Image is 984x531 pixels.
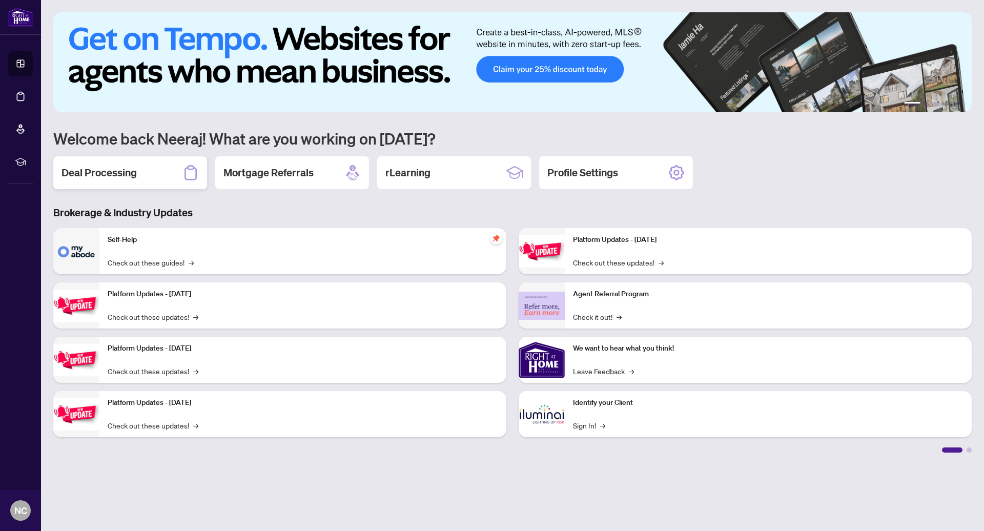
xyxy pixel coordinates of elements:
[53,12,972,112] img: Slide 0
[573,343,963,354] p: We want to hear what you think!
[547,166,618,180] h2: Profile Settings
[519,235,565,268] img: Platform Updates - June 23, 2025
[949,102,953,106] button: 5
[957,102,961,106] button: 6
[108,365,198,377] a: Check out these updates!→
[193,420,198,431] span: →
[53,206,972,220] h3: Brokerage & Industry Updates
[519,391,565,437] img: Identify your Client
[925,102,929,106] button: 2
[53,290,99,322] img: Platform Updates - September 16, 2025
[659,257,664,268] span: →
[53,398,99,431] img: Platform Updates - July 8, 2025
[193,365,198,377] span: →
[573,234,963,246] p: Platform Updates - [DATE]
[193,311,198,322] span: →
[53,344,99,376] img: Platform Updates - July 21, 2025
[629,365,634,377] span: →
[519,292,565,320] img: Agent Referral Program
[385,166,430,180] h2: rLearning
[53,228,99,274] img: Self-Help
[14,503,27,518] span: NC
[53,129,972,148] h1: Welcome back Neeraj! What are you working on [DATE]?
[941,102,945,106] button: 4
[573,397,963,409] p: Identify your Client
[108,289,498,300] p: Platform Updates - [DATE]
[573,257,664,268] a: Check out these updates!→
[573,311,622,322] a: Check it out!→
[61,166,137,180] h2: Deal Processing
[617,311,622,322] span: →
[933,102,937,106] button: 3
[573,420,605,431] a: Sign In!→
[108,311,198,322] a: Check out these updates!→
[189,257,194,268] span: →
[108,420,198,431] a: Check out these updates!→
[108,257,194,268] a: Check out these guides!→
[904,102,920,106] button: 1
[8,8,33,27] img: logo
[519,337,565,383] img: We want to hear what you think!
[108,343,498,354] p: Platform Updates - [DATE]
[108,397,498,409] p: Platform Updates - [DATE]
[223,166,314,180] h2: Mortgage Referrals
[108,234,498,246] p: Self-Help
[490,232,502,244] span: pushpin
[600,420,605,431] span: →
[573,289,963,300] p: Agent Referral Program
[943,495,974,526] button: Open asap
[573,365,634,377] a: Leave Feedback→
